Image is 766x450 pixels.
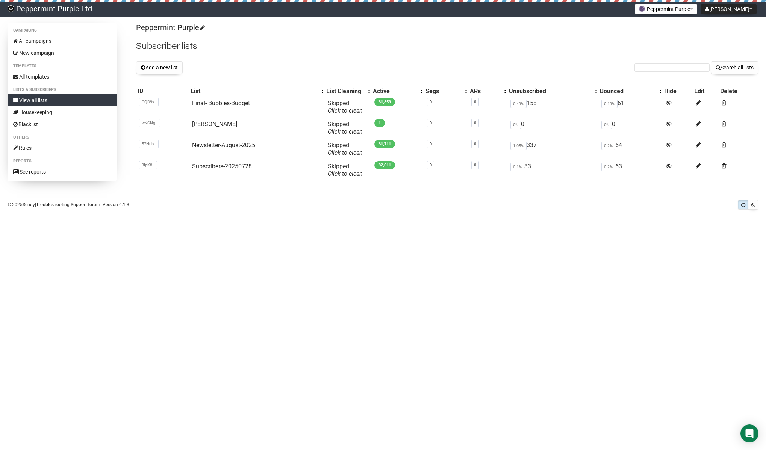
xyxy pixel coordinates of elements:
span: 0.2% [601,163,615,171]
a: 0 [430,142,432,146]
div: Unsubscribed [509,88,591,95]
a: All templates [8,71,117,83]
td: 337 [507,139,598,160]
span: Skipped [328,163,363,177]
button: Add a new list [136,61,183,74]
a: Peppermint Purple [136,23,204,32]
td: 61 [598,97,663,118]
span: 0% [510,121,521,129]
a: 0 [474,142,476,146]
a: 0 [474,121,476,125]
li: Lists & subscribers [8,85,117,94]
div: Bounced [600,88,655,95]
a: Subscribers-20250728 [192,163,252,170]
th: Bounced: No sort applied, activate to apply an ascending sort [598,86,663,97]
span: 0.19% [601,100,618,108]
a: Click to clean [328,170,363,177]
button: Peppermint Purple [635,4,697,14]
th: Unsubscribed: No sort applied, activate to apply an ascending sort [507,86,598,97]
a: Final- Bubbles-Budget [192,100,250,107]
th: Edit: No sort applied, sorting is disabled [693,86,719,97]
a: View all lists [8,94,117,106]
button: [PERSON_NAME] [701,4,757,14]
span: Skipped [328,100,363,114]
a: Newsletter-August-2025 [192,142,255,149]
span: 32,011 [374,161,395,169]
a: 0 [474,163,476,168]
a: 0 [430,163,432,168]
li: Campaigns [8,26,117,35]
th: List Cleaning: No sort applied, activate to apply an ascending sort [325,86,371,97]
div: Segs [425,88,461,95]
span: 3IpK8.. [139,161,157,169]
td: 0 [598,118,663,139]
a: Housekeeping [8,106,117,118]
a: New campaign [8,47,117,59]
a: Rules [8,142,117,154]
button: Search all lists [711,61,758,74]
td: 158 [507,97,598,118]
span: 31,859 [374,98,395,106]
th: Active: No sort applied, activate to apply an ascending sort [371,86,424,97]
div: Hide [664,88,692,95]
a: [PERSON_NAME] [192,121,237,128]
td: 63 [598,160,663,181]
td: 33 [507,160,598,181]
span: Skipped [328,142,363,156]
td: 64 [598,139,663,160]
a: See reports [8,166,117,178]
span: PQD9y.. [139,98,159,106]
a: Click to clean [328,107,363,114]
span: 0% [601,121,612,129]
a: All campaigns [8,35,117,47]
div: Edit [694,88,717,95]
span: 0.2% [601,142,615,150]
span: 1 [374,119,385,127]
div: List [191,88,318,95]
h2: Subscriber lists [136,39,758,53]
span: 0.49% [510,100,527,108]
div: Delete [720,88,757,95]
th: List: No sort applied, activate to apply an ascending sort [189,86,325,97]
a: Support forum [71,202,100,207]
a: 0 [474,100,476,104]
th: ID: No sort applied, sorting is disabled [136,86,189,97]
span: 0.1% [510,163,524,171]
a: 0 [430,121,432,125]
img: 1.png [639,6,645,12]
li: Others [8,133,117,142]
div: Open Intercom Messenger [740,424,758,442]
div: Active [373,88,416,95]
a: Sendy [23,202,35,207]
th: Delete: No sort applied, sorting is disabled [719,86,758,97]
div: ID [138,88,188,95]
a: Click to clean [328,128,363,135]
li: Templates [8,62,117,71]
a: Troubleshooting [36,202,70,207]
div: ARs [470,88,500,95]
div: List Cleaning [326,88,364,95]
span: 1.05% [510,142,527,150]
span: wKCNg.. [139,119,160,127]
span: 31,711 [374,140,395,148]
li: Reports [8,157,117,166]
a: 0 [430,100,432,104]
th: Segs: No sort applied, activate to apply an ascending sort [424,86,468,97]
a: Click to clean [328,149,363,156]
a: Blacklist [8,118,117,130]
td: 0 [507,118,598,139]
p: © 2025 | | | Version 6.1.3 [8,201,129,209]
span: 57Nub.. [139,140,159,148]
th: ARs: No sort applied, activate to apply an ascending sort [468,86,507,97]
img: 8e84c496d3b51a6c2b78e42e4056443a [8,5,14,12]
span: Skipped [328,121,363,135]
th: Hide: No sort applied, sorting is disabled [663,86,693,97]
